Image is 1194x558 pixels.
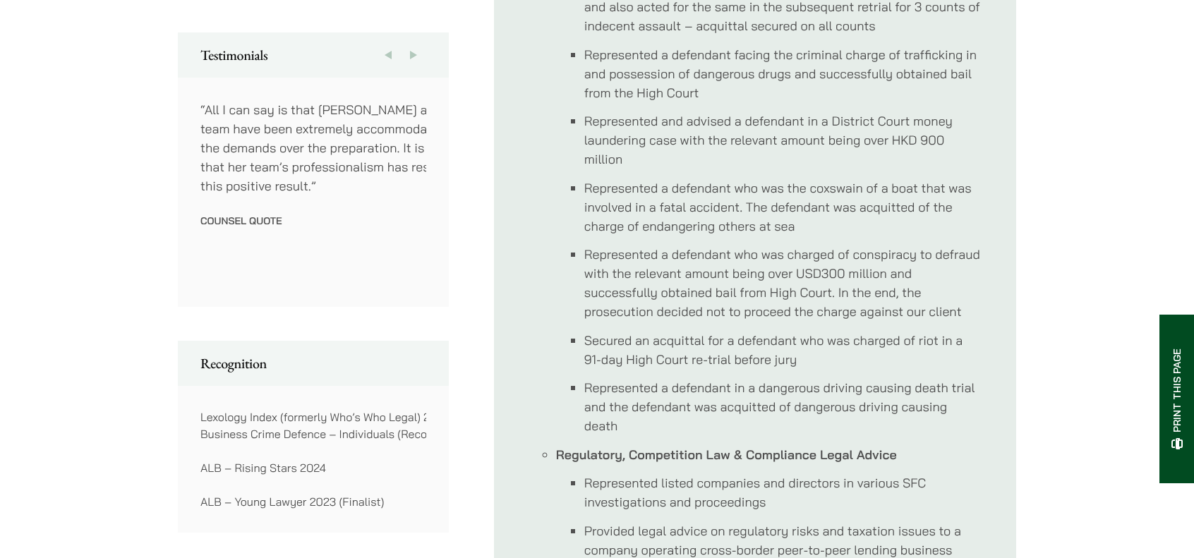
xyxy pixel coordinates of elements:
h2: Testimonials [200,47,426,63]
strong: Regulatory, Competition Law & Compliance Legal Advice [556,447,897,463]
li: Represented a defendant facing the criminal charge of trafficking in and possession of dangerous ... [584,45,982,102]
button: Next [401,32,426,78]
li: Represented a defendant in a dangerous driving causing death trial and the defendant was acquitte... [584,378,982,435]
li: Secured an acquittal for a defendant who was charged of riot in a 91-day High Court re-trial befo... [584,331,982,369]
p: ALB – Young Lawyer 2023 (Finalist) [200,493,483,510]
p: ALB – Rising Stars 2024 [200,459,483,476]
p: Counsel Quote [200,214,483,227]
button: Previous [375,32,401,78]
li: Represented a defendant who was the coxswain of a boat that was involved in a fatal accident. The... [584,178,982,236]
p: “All I can say is that [PERSON_NAME] and her team have been extremely accommodating to all the de... [200,100,483,195]
p: Lexology Index (formerly Who’s Who Legal) 2025 – Business Crime Defence – Individuals (Recommended) [200,408,483,442]
li: Represented listed companies and directors in various SFC investigations and proceedings [584,473,982,511]
h2: Recognition [200,355,426,372]
li: Represented a defendant who was charged of conspiracy to defraud with the relevant amount being o... [584,245,982,321]
li: Represented and advised a defendant in a District Court money laundering case with the relevant a... [584,111,982,169]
